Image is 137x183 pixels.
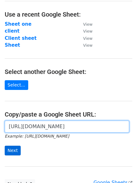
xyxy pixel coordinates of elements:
input: Next [5,146,21,155]
a: Client sheet [5,35,37,41]
small: Example: [URL][DOMAIN_NAME] [5,134,69,139]
input: Paste your Google Sheet URL here [5,121,129,133]
small: View [83,43,92,48]
a: View [77,35,92,41]
h4: Copy/paste a Google Sheet URL: [5,111,132,118]
a: View [77,42,92,48]
a: client [5,28,19,34]
a: Sheet one [5,21,31,27]
h4: Use a recent Google Sheet: [5,11,132,18]
small: View [83,22,92,27]
small: View [83,36,92,41]
a: View [77,28,92,34]
a: View [77,21,92,27]
h4: Select another Google Sheet: [5,68,132,76]
iframe: Chat Widget [106,153,137,183]
small: View [83,29,92,34]
a: Sheet [5,42,20,48]
a: Select... [5,80,28,90]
